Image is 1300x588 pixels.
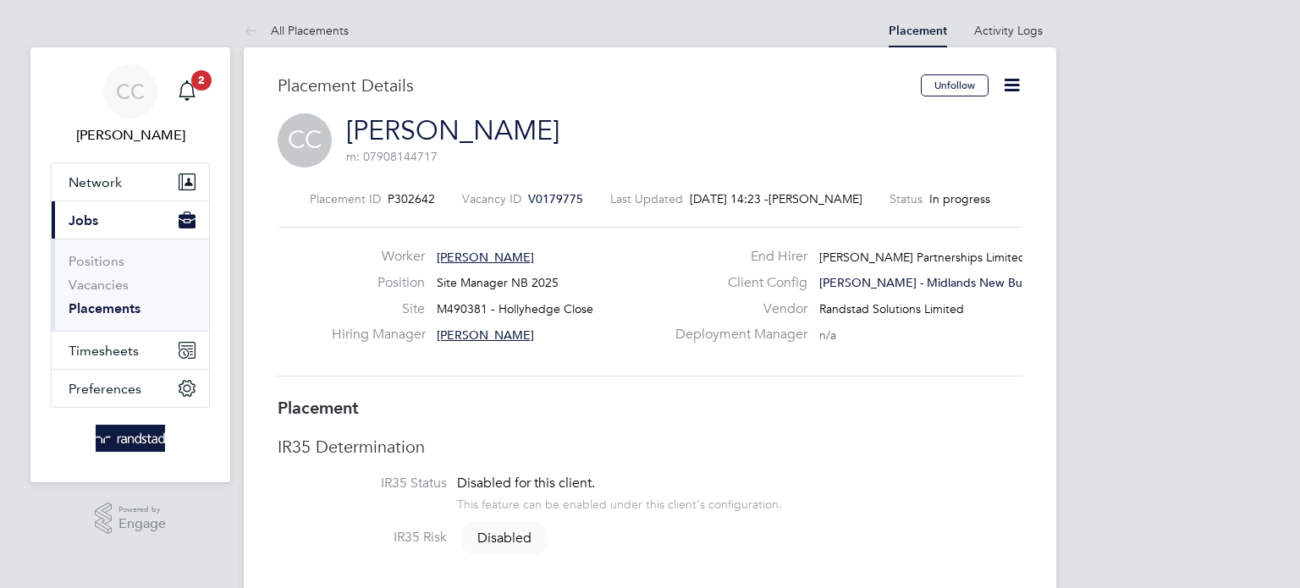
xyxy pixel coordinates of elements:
img: randstad-logo-retina.png [96,425,166,452]
label: Vendor [665,300,807,318]
a: 2 [170,64,204,118]
span: 2 [191,70,212,91]
nav: Main navigation [30,47,230,482]
label: Status [890,191,923,206]
span: Preferences [69,381,141,397]
span: Powered by [118,503,166,517]
a: CC[PERSON_NAME] [51,64,210,146]
a: Activity Logs [974,23,1043,38]
span: [DATE] 14:23 - [690,191,768,206]
span: Randstad Solutions Limited [819,301,964,316]
span: Corbon Clarke-Selby [51,125,210,146]
span: Site Manager NB 2025 [437,275,559,290]
div: This feature can be enabled under this client's configuration. [457,492,782,512]
span: [PERSON_NAME] [768,191,862,206]
label: Position [332,274,425,292]
a: Vacancies [69,277,129,293]
span: [PERSON_NAME] Partnerships Limited [819,250,1026,265]
span: P302642 [388,191,435,206]
label: Vacancy ID [462,191,521,206]
label: Placement ID [310,191,381,206]
h3: Placement Details [278,74,908,96]
h3: IR35 Determination [278,436,1022,458]
button: Timesheets [52,332,209,369]
span: Jobs [69,212,98,228]
span: In progress [929,191,990,206]
a: Positions [69,253,124,269]
label: End Hirer [665,248,807,266]
span: Timesheets [69,343,139,359]
span: Disabled for this client. [457,475,595,492]
span: [PERSON_NAME] [437,327,534,343]
span: CC [116,80,145,102]
span: m: 07908144717 [346,149,438,164]
button: Preferences [52,370,209,407]
span: M490381 - Hollyhedge Close [437,301,593,316]
label: Hiring Manager [332,326,425,343]
label: Worker [332,248,425,266]
a: [PERSON_NAME] [346,114,559,147]
label: Site [332,300,425,318]
b: Placement [278,398,359,418]
label: Client Config [665,274,807,292]
span: n/a [819,327,836,343]
button: Jobs [52,201,209,239]
a: Powered byEngage [95,503,167,535]
span: Network [69,174,122,190]
span: V0179775 [528,191,583,206]
span: [PERSON_NAME] [437,250,534,265]
a: Go to home page [51,425,210,452]
label: IR35 Risk [278,529,447,547]
a: Placement [889,24,947,38]
a: Placements [69,300,140,316]
span: Engage [118,517,166,531]
div: Jobs [52,239,209,331]
label: IR35 Status [278,475,447,492]
button: Network [52,163,209,201]
a: All Placements [244,23,349,38]
label: Last Updated [610,191,683,206]
span: [PERSON_NAME] - Midlands New Build [819,275,1035,290]
span: CC [278,113,332,168]
span: Disabled [460,521,548,555]
label: Deployment Manager [665,326,807,343]
button: Unfollow [921,74,989,96]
